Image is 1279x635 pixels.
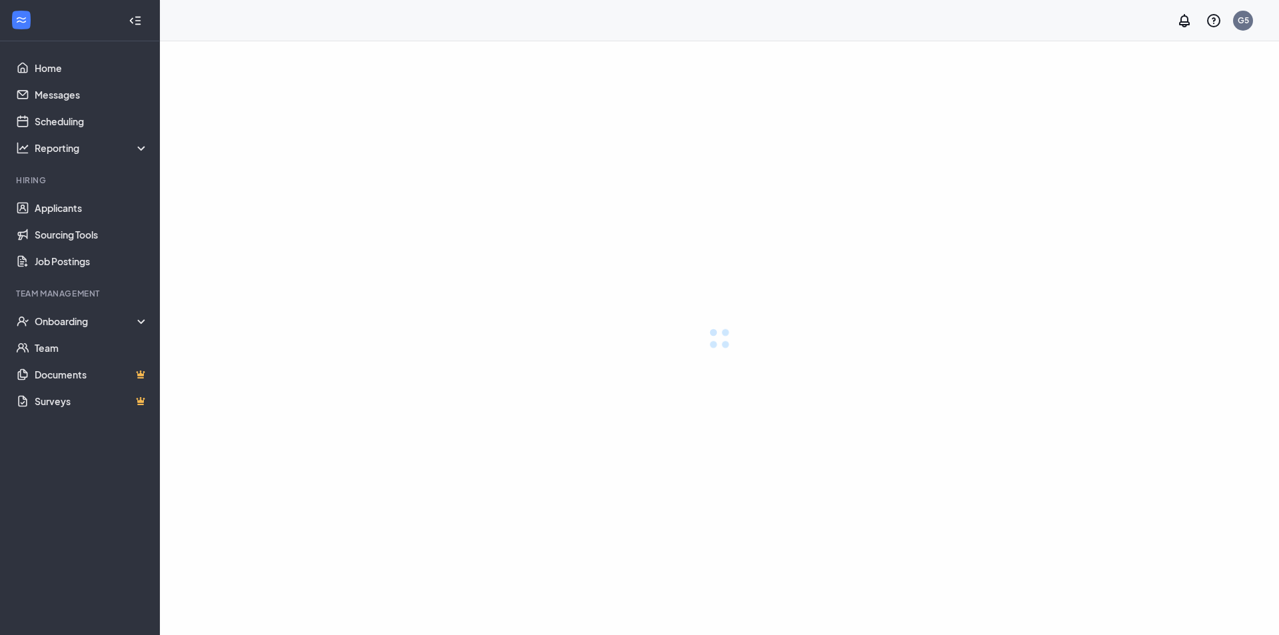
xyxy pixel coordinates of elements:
[35,315,149,328] div: Onboarding
[35,361,149,388] a: DocumentsCrown
[35,334,149,361] a: Team
[16,288,146,299] div: Team Management
[16,141,29,155] svg: Analysis
[35,81,149,108] a: Messages
[35,221,149,248] a: Sourcing Tools
[15,13,28,27] svg: WorkstreamLogo
[1176,13,1192,29] svg: Notifications
[35,248,149,275] a: Job Postings
[35,141,149,155] div: Reporting
[35,108,149,135] a: Scheduling
[16,175,146,186] div: Hiring
[16,315,29,328] svg: UserCheck
[35,195,149,221] a: Applicants
[1238,15,1249,26] div: G5
[35,388,149,414] a: SurveysCrown
[1206,13,1222,29] svg: QuestionInfo
[129,14,142,27] svg: Collapse
[35,55,149,81] a: Home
